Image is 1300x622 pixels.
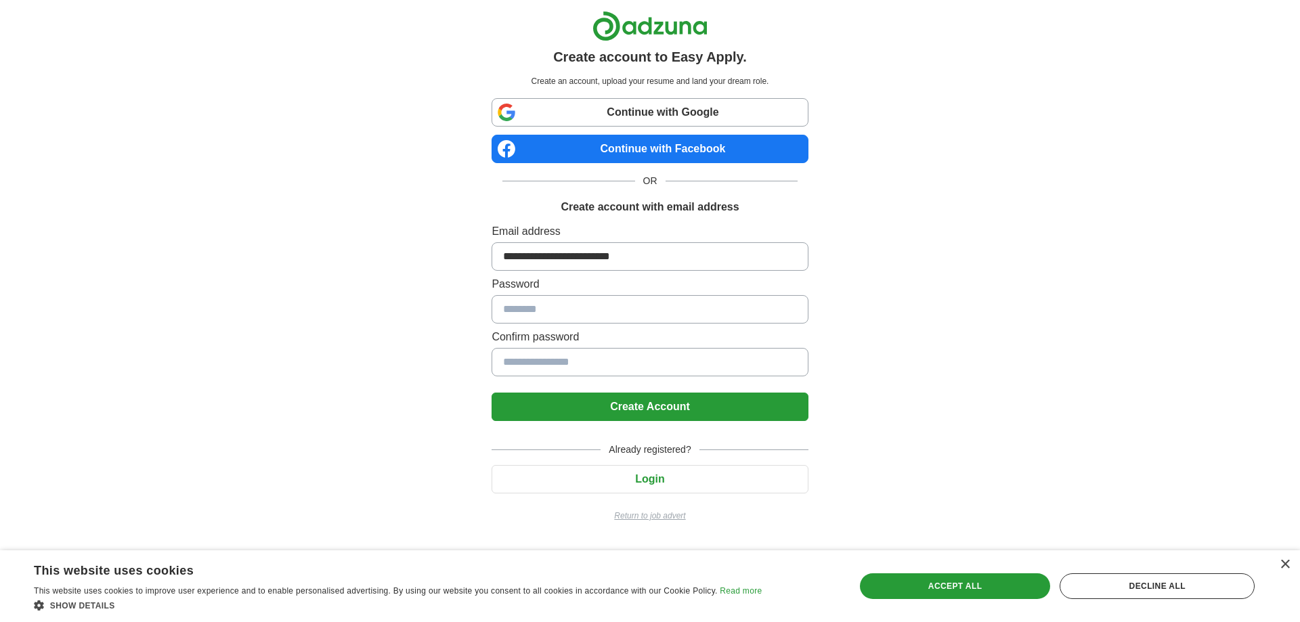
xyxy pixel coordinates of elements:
div: Decline all [1060,573,1255,599]
h1: Create account with email address [561,199,739,215]
label: Email address [492,223,808,240]
span: This website uses cookies to improve user experience and to enable personalised advertising. By u... [34,586,718,596]
span: OR [635,174,666,188]
div: Show details [34,598,762,612]
a: Continue with Facebook [492,135,808,163]
button: Login [492,465,808,493]
label: Confirm password [492,329,808,345]
span: Already registered? [601,443,699,457]
div: Close [1280,560,1290,570]
span: Show details [50,601,115,610]
button: Create Account [492,393,808,421]
a: Continue with Google [492,98,808,127]
label: Password [492,276,808,292]
a: Return to job advert [492,510,808,522]
div: This website uses cookies [34,558,728,579]
img: Adzuna logo [592,11,708,41]
p: Create an account, upload your resume and land your dream role. [494,75,805,87]
h1: Create account to Easy Apply. [553,47,747,67]
a: Read more, opens a new window [720,586,762,596]
a: Login [492,473,808,485]
div: Accept all [860,573,1051,599]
